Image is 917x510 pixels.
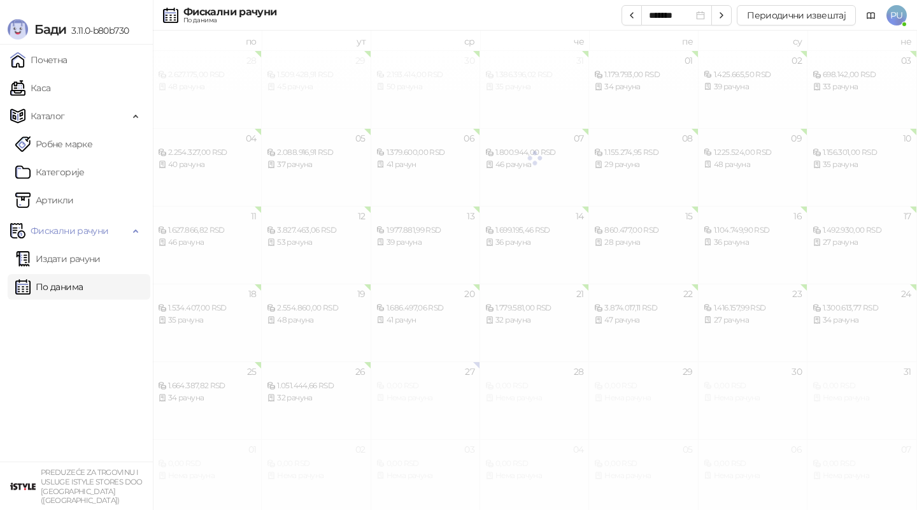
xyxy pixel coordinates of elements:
[31,218,108,244] span: Фискални рачуни
[15,187,74,213] a: ArtikliАртикли
[34,22,66,37] span: Бади
[183,7,276,17] div: Фискални рачуни
[15,274,83,300] a: По данима
[15,246,101,272] a: Издати рачуни
[66,25,129,36] span: 3.11.0-b80b730
[10,75,50,101] a: Каса
[886,5,907,25] span: PU
[10,474,36,499] img: 64x64-companyLogo-77b92cf4-9946-4f36-9751-bf7bb5fd2c7d.png
[8,19,28,40] img: Logo
[41,468,143,505] small: PREDUZEĆE ZA TRGOVINU I USLUGE ISTYLE STORES DOO [GEOGRAPHIC_DATA] ([GEOGRAPHIC_DATA])
[861,5,881,25] a: Документација
[183,17,276,24] div: По данима
[31,103,65,129] span: Каталог
[15,159,85,185] a: Категорије
[737,5,856,25] button: Периодични извештај
[15,131,92,157] a: Робне марке
[10,47,68,73] a: Почетна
